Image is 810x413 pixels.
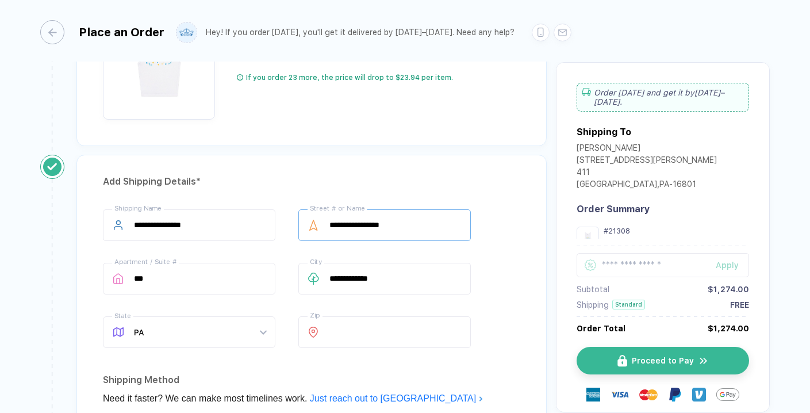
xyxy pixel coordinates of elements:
[668,388,682,401] img: Paypal
[310,393,483,403] a: Just reach out to [GEOGRAPHIC_DATA]
[639,385,658,404] img: master-card
[604,227,749,235] div: #21308
[577,300,609,309] div: Shipping
[577,127,631,137] div: Shipping To
[577,285,609,294] div: Subtotal
[577,204,749,215] div: Order Summary
[103,371,520,389] div: Shipping Method
[206,28,515,37] div: Hey! If you order [DATE], you'll get it delivered by [DATE]–[DATE]. Need any help?
[577,324,625,333] div: Order Total
[134,317,266,347] span: PA
[692,388,706,401] img: Venmo
[103,173,520,191] div: Add Shipping Details
[716,261,749,270] div: Apply
[701,253,749,277] button: Apply
[577,83,749,112] div: Order [DATE] and get it by [DATE]–[DATE] .
[577,143,717,155] div: [PERSON_NAME]
[586,388,600,401] img: express
[708,285,749,294] div: $1,274.00
[176,22,197,43] img: user profile
[708,324,749,333] div: $1,274.00
[617,355,627,367] img: icon
[612,300,645,309] div: Standard
[698,355,709,366] img: icon
[632,356,694,365] span: Proceed to Pay
[79,25,164,39] div: Place an Order
[577,347,749,374] button: iconProceed to Payicon
[103,389,520,408] div: Need it faster? We can make most timelines work.
[716,383,739,406] img: GPay
[577,155,717,167] div: [STREET_ADDRESS][PERSON_NAME]
[579,230,596,246] img: 5c8aed42-6099-44fe-89a5-442827534f0d_nt_front_1758050927340.jpg
[611,385,629,404] img: visa
[730,300,749,309] div: FREE
[577,167,717,179] div: 411
[246,73,453,82] div: If you order 23 more, the price will drop to $23.94 per item.
[577,179,717,192] div: [GEOGRAPHIC_DATA] , PA - 16801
